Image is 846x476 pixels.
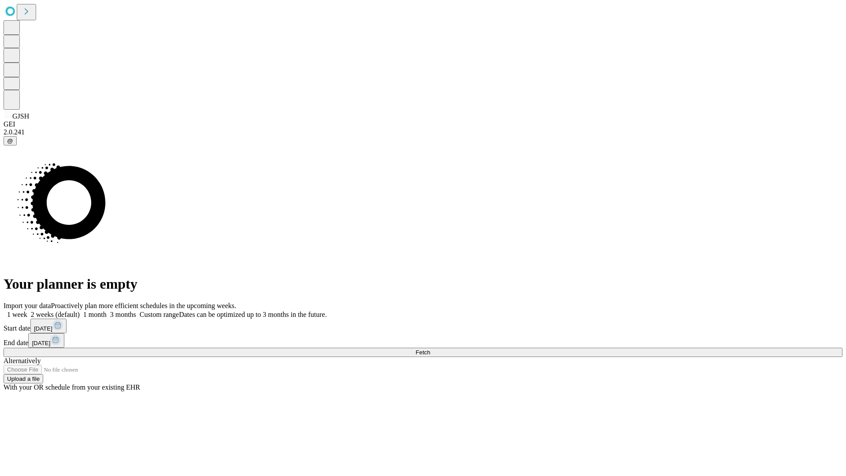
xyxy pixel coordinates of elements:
div: GEI [4,120,842,128]
div: 2.0.241 [4,128,842,136]
span: 3 months [110,311,136,318]
span: Import your data [4,302,51,309]
span: Proactively plan more efficient schedules in the upcoming weeks. [51,302,236,309]
div: End date [4,333,842,348]
span: 1 month [83,311,107,318]
span: Alternatively [4,357,41,364]
button: [DATE] [30,319,67,333]
span: [DATE] [32,340,50,346]
span: Fetch [416,349,430,356]
span: 1 week [7,311,27,318]
div: Start date [4,319,842,333]
button: @ [4,136,17,145]
button: Fetch [4,348,842,357]
span: With your OR schedule from your existing EHR [4,383,140,391]
button: Upload a file [4,374,43,383]
span: Dates can be optimized up to 3 months in the future. [179,311,327,318]
span: 2 weeks (default) [31,311,80,318]
span: @ [7,138,13,144]
span: GJSH [12,112,29,120]
h1: Your planner is empty [4,276,842,292]
span: Custom range [140,311,179,318]
button: [DATE] [28,333,64,348]
span: [DATE] [34,325,52,332]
